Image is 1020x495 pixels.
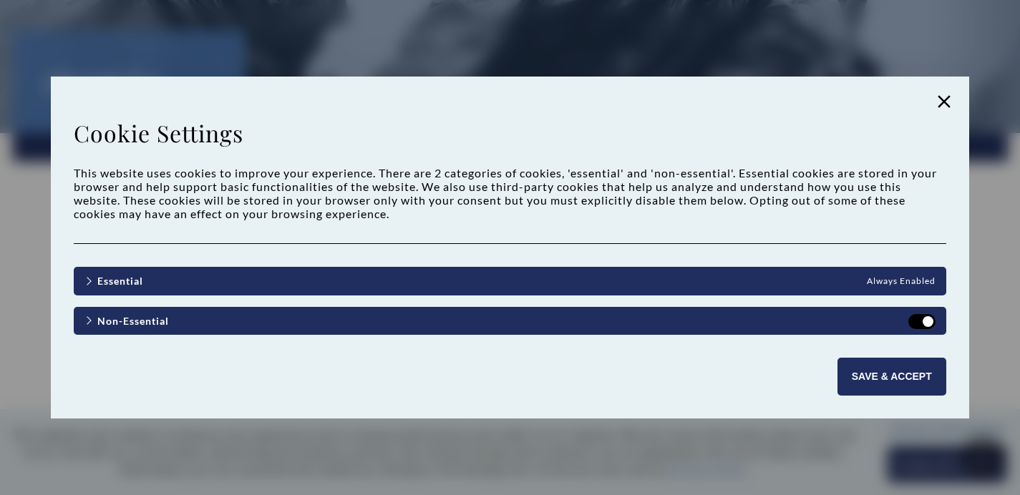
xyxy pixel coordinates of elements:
button: Save & Accept [837,358,946,396]
h2: Cookie Settings [74,119,946,147]
a: Essential [84,275,143,286]
button: Close [919,77,969,127]
p: This website uses cookies to improve your experience. There are 2 categories of cookies, 'essenti... [74,166,946,220]
a: Non-Essential [84,315,169,326]
svg: Close [933,91,955,112]
span: Always Enabled [867,275,936,286]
